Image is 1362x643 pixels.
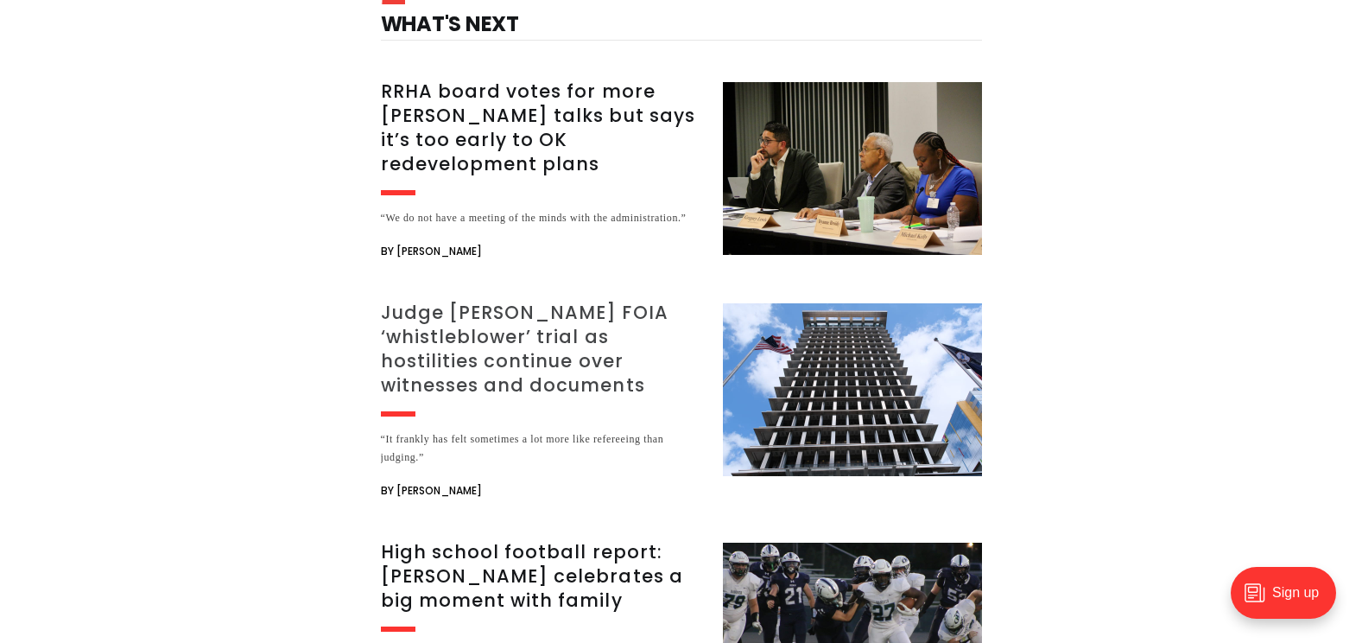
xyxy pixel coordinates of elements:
span: By [PERSON_NAME] [381,241,482,262]
iframe: portal-trigger [1216,558,1362,643]
img: RRHA board votes for more Gilpin talks but says it’s too early to OK redevelopment plans [723,82,982,255]
div: “We do not have a meeting of the minds with the administration.” [381,209,702,227]
a: RRHA board votes for more [PERSON_NAME] talks but says it’s too early to OK redevelopment plans “... [381,82,982,262]
h3: Judge [PERSON_NAME] FOIA ‘whistleblower’ trial as hostilities continue over witnesses and documents [381,301,702,398]
img: Judge postpones FOIA ‘whistleblower’ trial as hostilities continue over witnesses and documents [723,303,982,476]
div: “It frankly has felt sometimes a lot more like refereeing than judging.” [381,430,702,467]
h3: RRHA board votes for more [PERSON_NAME] talks but says it’s too early to OK redevelopment plans [381,80,702,176]
a: Judge [PERSON_NAME] FOIA ‘whistleblower’ trial as hostilities continue over witnesses and documen... [381,303,982,501]
h3: High school football report: [PERSON_NAME] celebrates a big moment with family [381,540,702,613]
span: By [PERSON_NAME] [381,481,482,501]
